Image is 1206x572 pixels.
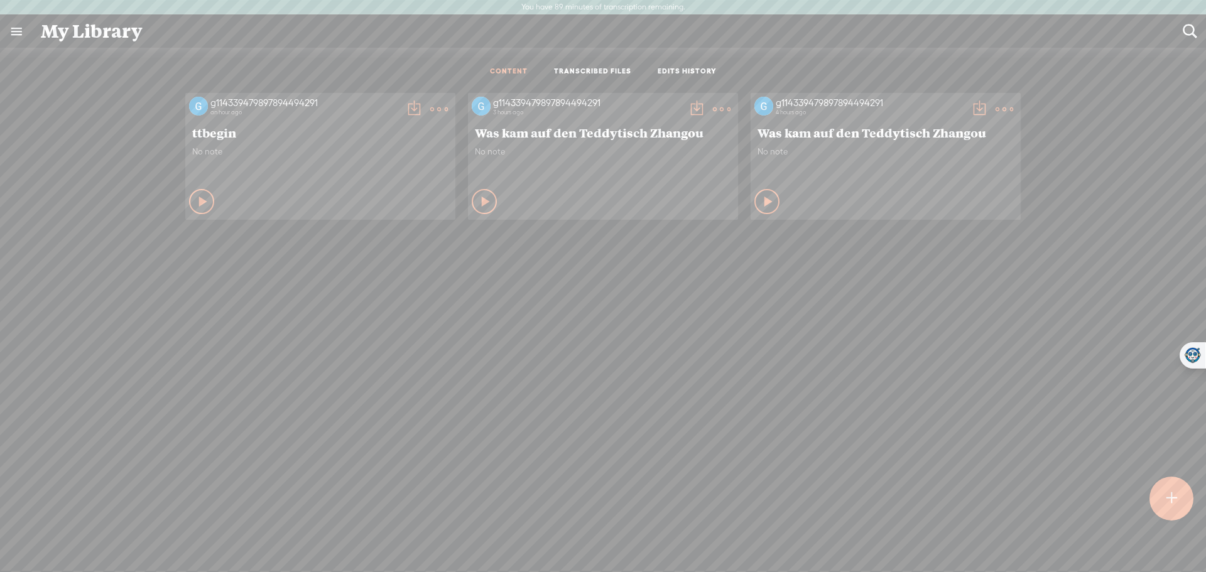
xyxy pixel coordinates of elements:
span: ttbegin [192,125,448,140]
span: Was kam auf den Teddytisch Zhangou [475,125,731,140]
img: http%3A%2F%2Fres.cloudinary.com%2Ftrebble-fm%2Fimage%2Fupload%2Fv1757491027%2Fcom.trebble.trebble... [189,97,208,116]
div: g114339479897894494291 [210,97,399,109]
a: CONTENT [490,67,528,77]
img: http%3A%2F%2Fres.cloudinary.com%2Ftrebble-fm%2Fimage%2Fupload%2Fv1757491027%2Fcom.trebble.trebble... [472,97,491,116]
div: g114339479897894494291 [493,97,682,109]
label: You have 89 minutes of transcription remaining. [521,3,685,13]
div: 4 hours ago [776,109,964,116]
span: Was kam auf den Teddytisch Zhangou [758,125,1014,140]
span: No note [758,146,1014,157]
span: No note [192,146,448,157]
div: 3 hours ago [493,109,682,116]
div: an hour ago [210,109,399,116]
div: My Library [32,15,1174,48]
img: http%3A%2F%2Fres.cloudinary.com%2Ftrebble-fm%2Fimage%2Fupload%2Fv1757491027%2Fcom.trebble.trebble... [754,97,773,116]
a: EDITS HISTORY [658,67,717,77]
span: No note [475,146,731,157]
a: TRANSCRIBED FILES [554,67,631,77]
div: g114339479897894494291 [776,97,964,109]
